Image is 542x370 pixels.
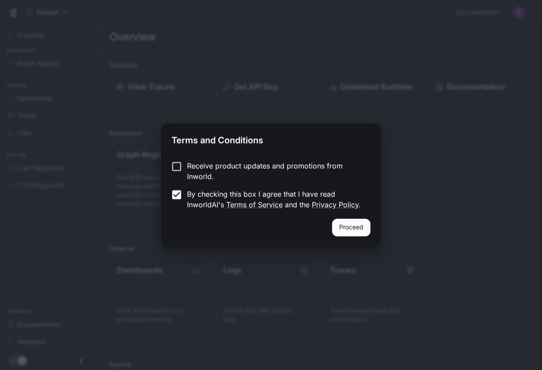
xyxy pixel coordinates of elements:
[187,161,363,182] p: Receive product updates and promotions from Inworld.
[187,189,363,210] p: By checking this box I agree that I have read InworldAI's and the .
[161,123,381,153] h2: Terms and Conditions
[332,219,370,236] button: Proceed
[226,200,283,209] a: Terms of Service
[312,200,359,209] a: Privacy Policy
